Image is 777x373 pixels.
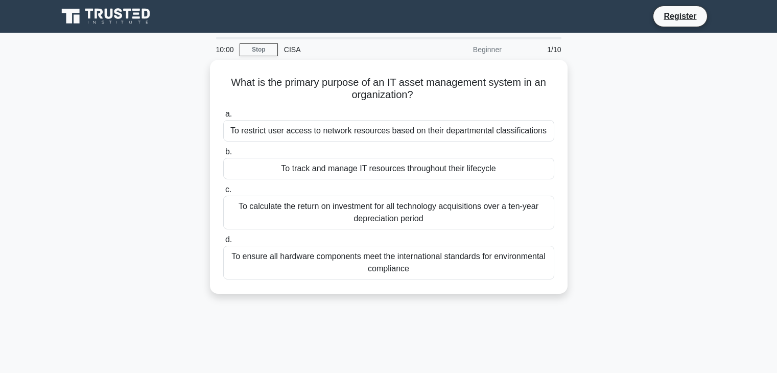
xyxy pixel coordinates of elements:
[508,39,568,60] div: 1/10
[223,246,554,279] div: To ensure all hardware components meet the international standards for environmental compliance
[223,120,554,142] div: To restrict user access to network resources based on their departmental classifications
[225,109,232,118] span: a.
[225,147,232,156] span: b.
[278,39,418,60] div: CISA
[240,43,278,56] a: Stop
[210,39,240,60] div: 10:00
[418,39,508,60] div: Beginner
[225,235,232,244] span: d.
[657,10,702,22] a: Register
[222,76,555,102] h5: What is the primary purpose of an IT asset management system in an organization?
[223,158,554,179] div: To track and manage IT resources throughout their lifecycle
[223,196,554,229] div: To calculate the return on investment for all technology acquisitions over a ten-year depreciatio...
[225,185,231,194] span: c.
